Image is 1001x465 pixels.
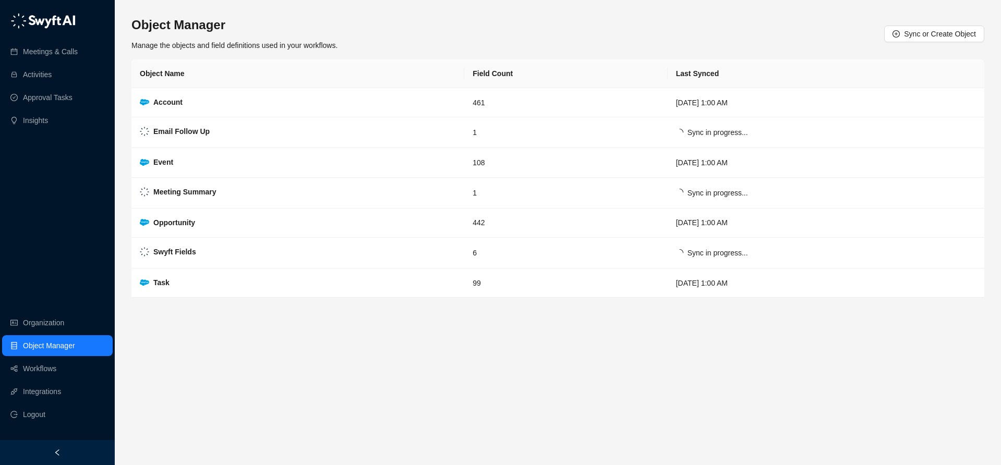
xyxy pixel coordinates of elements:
[140,219,149,226] img: salesforce-ChMvK6Xa.png
[23,41,78,62] a: Meetings & Calls
[688,189,748,197] span: Sync in progress...
[464,209,668,238] td: 442
[140,127,149,136] img: Swyft Logo
[668,268,984,298] td: [DATE] 1:00 AM
[140,99,149,106] img: salesforce-ChMvK6Xa.png
[464,268,668,298] td: 99
[464,148,668,177] td: 108
[464,238,668,268] td: 6
[153,188,216,196] strong: Meeting Summary
[668,59,984,88] th: Last Synced
[668,88,984,117] td: [DATE] 1:00 AM
[674,127,684,137] span: loading
[464,178,668,209] td: 1
[153,98,183,106] strong: Account
[904,28,976,40] span: Sync or Create Object
[668,209,984,238] td: [DATE] 1:00 AM
[464,59,668,88] th: Field Count
[688,249,748,257] span: Sync in progress...
[674,188,684,198] span: loading
[54,449,61,456] span: left
[140,247,149,256] img: Swyft Logo
[884,26,984,42] button: Sync or Create Object
[23,404,45,425] span: Logout
[23,64,52,85] a: Activities
[688,128,748,137] span: Sync in progress...
[153,158,173,166] strong: Event
[153,248,196,256] strong: Swyft Fields
[464,88,668,117] td: 461
[153,278,170,287] strong: Task
[140,159,149,166] img: salesforce-ChMvK6Xa.png
[140,279,149,286] img: salesforce-ChMvK6Xa.png
[968,431,996,459] iframe: Open customer support
[131,41,337,50] span: Manage the objects and field definitions used in your workflows.
[131,17,337,33] h3: Object Manager
[23,87,73,108] a: Approval Tasks
[668,148,984,177] td: [DATE] 1:00 AM
[10,13,76,29] img: logo-05li4sbe.png
[131,59,464,88] th: Object Name
[153,127,210,136] strong: Email Follow Up
[23,381,61,402] a: Integrations
[23,110,48,131] a: Insights
[464,117,668,148] td: 1
[23,335,75,356] a: Object Manager
[140,187,149,197] img: Swyft Logo
[153,218,195,227] strong: Opportunity
[674,248,684,258] span: loading
[23,312,64,333] a: Organization
[10,411,18,418] span: logout
[23,358,56,379] a: Workflows
[893,30,900,38] span: plus-circle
